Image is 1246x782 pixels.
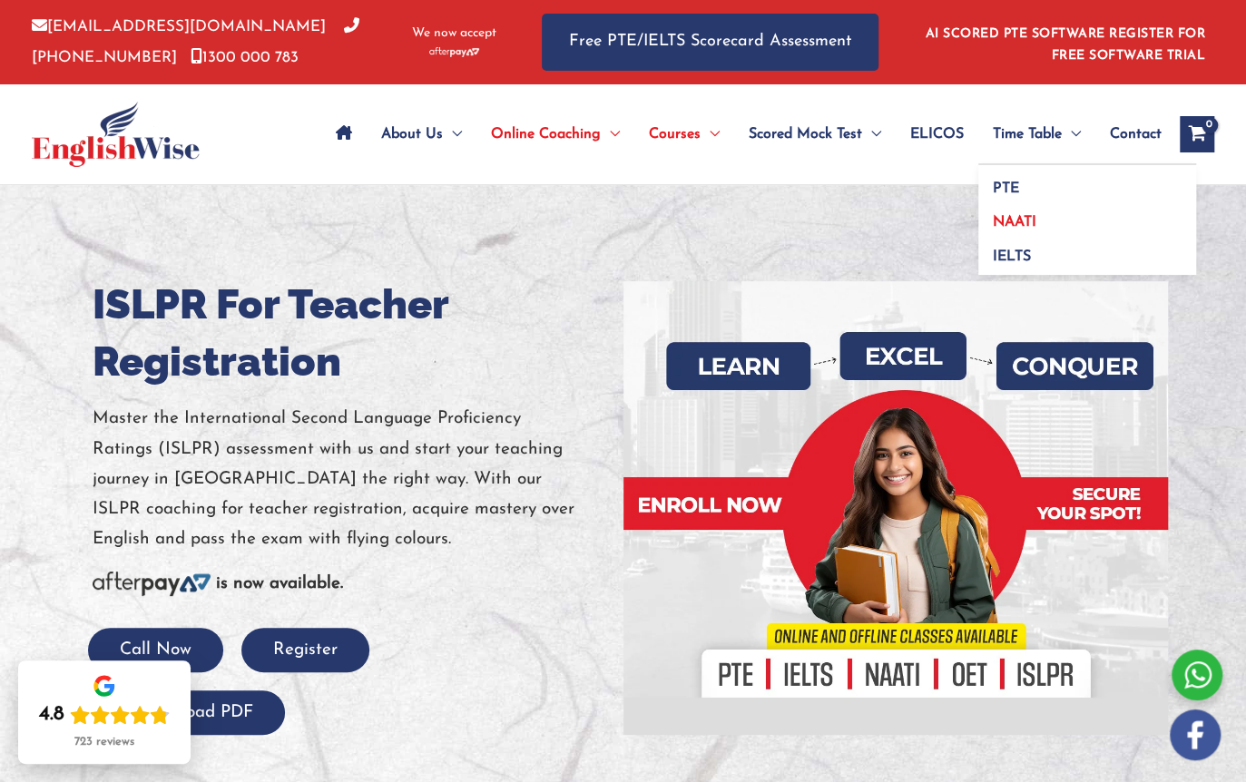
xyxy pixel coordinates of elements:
a: [EMAIL_ADDRESS][DOMAIN_NAME] [32,19,326,34]
span: Courses [649,103,701,166]
a: NAATI [978,200,1196,234]
span: PTE [993,181,1019,196]
span: IELTS [993,249,1031,264]
span: Menu Toggle [601,103,620,166]
span: NAATI [993,215,1036,230]
img: Afterpay-Logo [93,572,211,596]
h1: ISLPR For Teacher Registration [93,276,610,390]
a: ELICOS [896,103,978,166]
a: Register [241,641,369,659]
div: 4.8 [39,702,64,728]
span: Menu Toggle [862,103,881,166]
span: Online Coaching [491,103,601,166]
div: Rating: 4.8 out of 5 [39,702,170,728]
a: Free PTE/IELTS Scorecard Assessment [542,14,878,71]
button: Register [241,628,369,672]
a: CoursesMenu Toggle [634,103,734,166]
a: AI SCORED PTE SOFTWARE REGISTER FOR FREE SOFTWARE TRIAL [926,27,1206,63]
nav: Site Navigation: Main Menu [321,103,1162,166]
span: Menu Toggle [443,103,462,166]
img: white-facebook.png [1170,709,1221,760]
img: Afterpay-Logo [429,47,479,57]
a: Call Now [88,641,223,659]
img: cropped-ew-logo [32,102,200,167]
a: Time TableMenu Toggle [978,103,1095,166]
span: ELICOS [910,103,964,166]
span: Menu Toggle [1062,103,1081,166]
a: Download PDF [106,704,285,721]
a: 1300 000 783 [191,50,299,65]
p: Master the International Second Language Proficiency Ratings (ISLPR) assessment with us and start... [93,404,610,554]
a: PTE [978,165,1196,200]
span: Time Table [993,103,1062,166]
a: Online CoachingMenu Toggle [476,103,634,166]
a: IELTS [978,233,1196,275]
span: Menu Toggle [701,103,720,166]
span: Scored Mock Test [749,103,862,166]
a: View Shopping Cart, empty [1180,116,1214,152]
aside: Header Widget 1 [915,13,1214,72]
span: We now accept [412,24,496,43]
a: Scored Mock TestMenu Toggle [734,103,896,166]
button: Download PDF [106,690,285,735]
b: is now available. [216,575,343,592]
button: Call Now [88,628,223,672]
a: [PHONE_NUMBER] [32,19,359,64]
span: About Us [381,103,443,166]
a: Contact [1095,103,1162,166]
div: 723 reviews [74,735,134,749]
span: Contact [1110,103,1162,166]
a: About UsMenu Toggle [367,103,476,166]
